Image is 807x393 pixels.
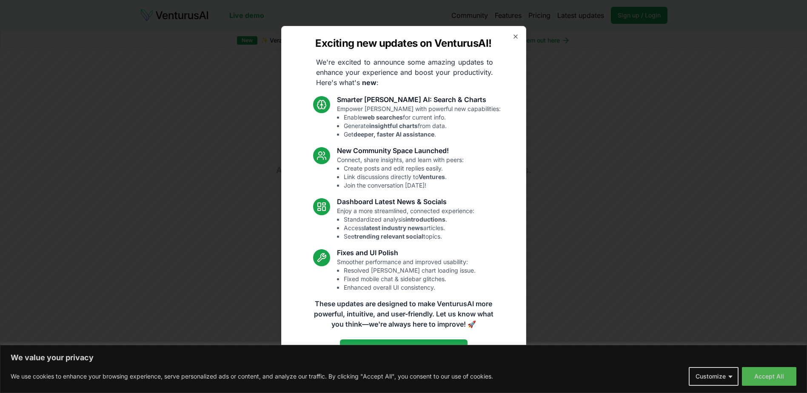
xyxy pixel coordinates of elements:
[337,105,501,139] p: Empower [PERSON_NAME] with powerful new capabilities:
[308,299,499,329] p: These updates are designed to make VenturusAI more powerful, intuitive, and user-friendly. Let us...
[364,224,423,231] strong: latest industry news
[362,114,403,121] strong: web searches
[337,156,464,190] p: Connect, share insights, and learn with peers:
[344,275,476,283] li: Fixed mobile chat & sidebar glitches.
[354,131,434,138] strong: deeper, faster AI assistance
[337,145,464,156] h3: New Community Space Launched!
[344,122,501,130] li: Generate from data.
[344,164,464,173] li: Create posts and edit replies easily.
[337,94,501,105] h3: Smarter [PERSON_NAME] AI: Search & Charts
[337,248,476,258] h3: Fixes and UI Polish
[344,181,464,190] li: Join the conversation [DATE]!
[309,57,500,88] p: We're excited to announce some amazing updates to enhance your experience and boost your producti...
[337,207,474,241] p: Enjoy a more streamlined, connected experience:
[344,232,474,241] li: See topics.
[419,173,445,180] strong: Ventures
[315,37,491,50] h2: Exciting new updates on VenturusAI!
[344,173,464,181] li: Link discussions directly to .
[344,130,501,139] li: Get .
[362,78,376,87] strong: new
[340,339,468,356] a: Read the full announcement on our blog!
[344,224,474,232] li: Access articles.
[369,122,418,129] strong: insightful charts
[344,215,474,224] li: Standardized analysis .
[344,283,476,292] li: Enhanced overall UI consistency.
[344,113,501,122] li: Enable for current info.
[337,258,476,292] p: Smoother performance and improved usability:
[337,196,474,207] h3: Dashboard Latest News & Socials
[354,233,423,240] strong: trending relevant social
[344,266,476,275] li: Resolved [PERSON_NAME] chart loading issue.
[405,216,445,223] strong: introductions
